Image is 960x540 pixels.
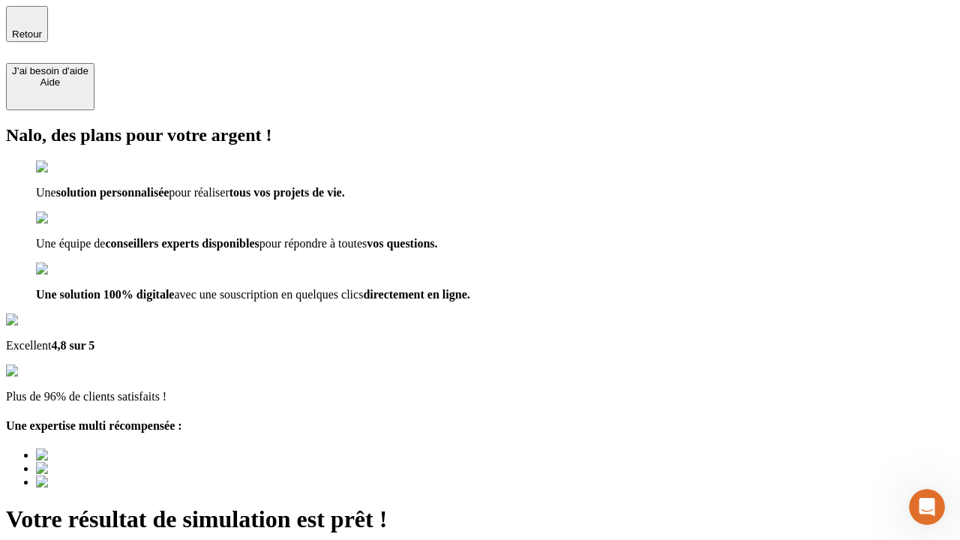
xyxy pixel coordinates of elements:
[6,364,80,378] img: reviews stars
[36,475,175,489] img: Best savings advice award
[229,186,345,199] span: tous vos projets de vie.
[174,288,363,301] span: avec une souscription en quelques clics
[36,462,175,475] img: Best savings advice award
[12,76,88,88] div: Aide
[6,63,94,110] button: J’ai besoin d'aideAide
[169,186,229,199] span: pour réaliser
[56,186,169,199] span: solution personnalisée
[6,6,48,42] button: Retour
[6,505,954,533] h1: Votre résultat de simulation est prêt !
[36,160,100,174] img: checkmark
[36,186,56,199] span: Une
[36,211,100,225] img: checkmark
[909,489,945,525] iframe: Intercom live chat
[36,237,105,250] span: Une équipe de
[36,448,175,462] img: Best savings advice award
[6,390,954,403] p: Plus de 96% de clients satisfaits !
[6,125,954,145] h2: Nalo, des plans pour votre argent !
[36,262,100,276] img: checkmark
[12,65,88,76] div: J’ai besoin d'aide
[367,237,437,250] span: vos questions.
[6,339,51,352] span: Excellent
[51,339,94,352] span: 4,8 sur 5
[36,288,174,301] span: Une solution 100% digitale
[105,237,259,250] span: conseillers experts disponibles
[363,288,469,301] span: directement en ligne.
[6,419,954,433] h4: Une expertise multi récompensée :
[12,28,42,40] span: Retour
[6,313,93,327] img: Google Review
[259,237,367,250] span: pour répondre à toutes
